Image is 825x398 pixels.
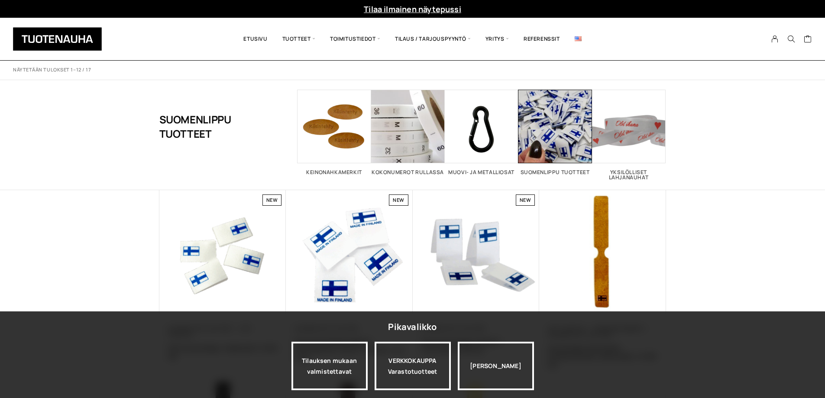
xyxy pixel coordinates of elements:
[575,36,582,41] img: English
[478,24,516,54] span: Yritys
[159,90,254,163] h1: Suomenlippu tuotteet
[364,4,461,14] a: Tilaa ilmainen näytepussi
[371,170,445,175] h2: Kokonumerot rullassa
[518,90,592,175] a: Visit product category Suomenlippu tuotteet
[388,24,478,54] span: Tilaus / Tarjouspyyntö
[291,342,368,390] a: Tilauksen mukaan valmistettavat
[516,24,567,54] a: Referenssit
[458,342,534,390] div: [PERSON_NAME]
[13,67,91,73] p: Näytetään tulokset 1–12 / 17
[375,342,451,390] div: VERKKOKAUPPA Varastotuotteet
[13,27,102,51] img: Tuotenauha Oy
[783,35,799,43] button: Search
[767,35,783,43] a: My Account
[445,90,518,175] a: Visit product category Muovi- ja metalliosat
[323,24,388,54] span: Toimitustiedot
[592,170,666,180] h2: Yksilölliset lahjanauhat
[445,170,518,175] h2: Muovi- ja metalliosat
[375,342,451,390] a: VERKKOKAUPPAVarastotuotteet
[388,319,437,335] div: Pikavalikko
[236,24,275,54] a: Etusivu
[275,24,323,54] span: Tuotteet
[371,90,445,175] a: Visit product category Kokonumerot rullassa
[592,90,666,180] a: Visit product category Yksilölliset lahjanauhat
[298,170,371,175] h2: Keinonahkamerkit
[298,90,371,175] a: Visit product category Keinonahkamerkit
[518,170,592,175] h2: Suomenlippu tuotteet
[804,35,812,45] a: Cart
